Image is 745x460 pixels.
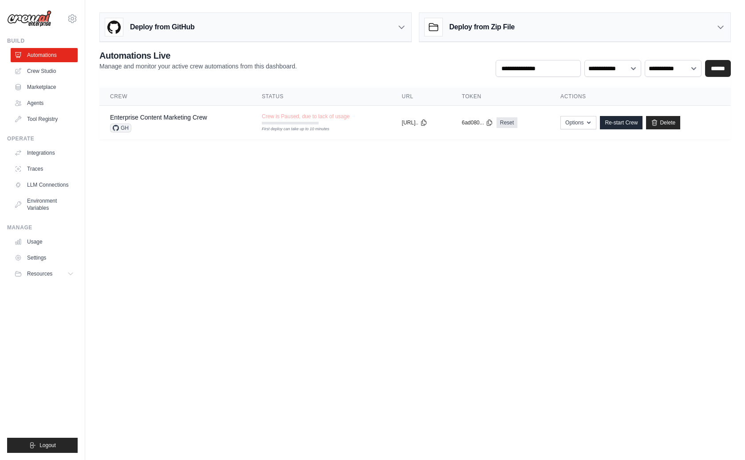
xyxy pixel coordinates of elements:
[105,18,123,36] img: GitHub Logo
[7,37,78,44] div: Build
[391,88,451,106] th: URL
[39,442,56,449] span: Logout
[449,22,515,32] h3: Deploy from Zip File
[11,162,78,176] a: Traces
[462,119,493,126] button: 6ad080...
[646,116,680,129] a: Delete
[7,10,51,27] img: Logo
[99,49,297,62] h2: Automations Live
[7,438,78,453] button: Logout
[262,113,350,120] span: Crew is Paused, due to lack of usage
[11,235,78,249] a: Usage
[560,116,596,129] button: Options
[600,116,643,129] a: Re-start Crew
[11,80,78,94] a: Marketplace
[262,126,319,132] div: First deploy can take up to 10 minutes
[451,88,550,106] th: Token
[99,62,297,71] p: Manage and monitor your active crew automations from this dashboard.
[11,146,78,160] a: Integrations
[11,178,78,192] a: LLM Connections
[110,124,131,132] span: GH
[497,117,517,128] a: Reset
[110,114,207,121] a: Enterprise Content Marketing Crew
[27,270,52,277] span: Resources
[11,96,78,110] a: Agents
[11,64,78,78] a: Crew Studio
[11,194,78,215] a: Environment Variables
[99,88,251,106] th: Crew
[550,88,731,106] th: Actions
[251,88,391,106] th: Status
[11,251,78,265] a: Settings
[130,22,194,32] h3: Deploy from GitHub
[11,48,78,62] a: Automations
[7,224,78,231] div: Manage
[7,135,78,142] div: Operate
[11,267,78,281] button: Resources
[11,112,78,126] a: Tool Registry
